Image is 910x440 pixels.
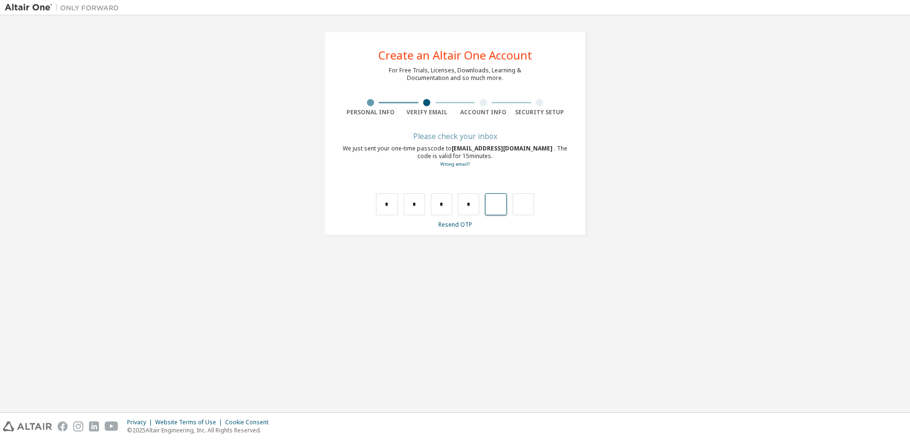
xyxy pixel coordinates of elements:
[342,145,568,168] div: We just sent your one-time passcode to . The code is valid for 15 minutes.
[225,419,274,426] div: Cookie Consent
[105,421,119,431] img: youtube.svg
[342,109,399,116] div: Personal Info
[440,161,470,167] a: Go back to the registration form
[512,109,568,116] div: Security Setup
[452,144,554,152] span: [EMAIL_ADDRESS][DOMAIN_NAME]
[155,419,225,426] div: Website Terms of Use
[127,419,155,426] div: Privacy
[127,426,274,434] p: © 2025 Altair Engineering, Inc. All Rights Reserved.
[73,421,83,431] img: instagram.svg
[3,421,52,431] img: altair_logo.svg
[5,3,124,12] img: Altair One
[389,67,521,82] div: For Free Trials, Licenses, Downloads, Learning & Documentation and so much more.
[455,109,512,116] div: Account Info
[438,220,472,229] a: Resend OTP
[58,421,68,431] img: facebook.svg
[342,133,568,139] div: Please check your inbox
[399,109,455,116] div: Verify Email
[378,50,532,61] div: Create an Altair One Account
[89,421,99,431] img: linkedin.svg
